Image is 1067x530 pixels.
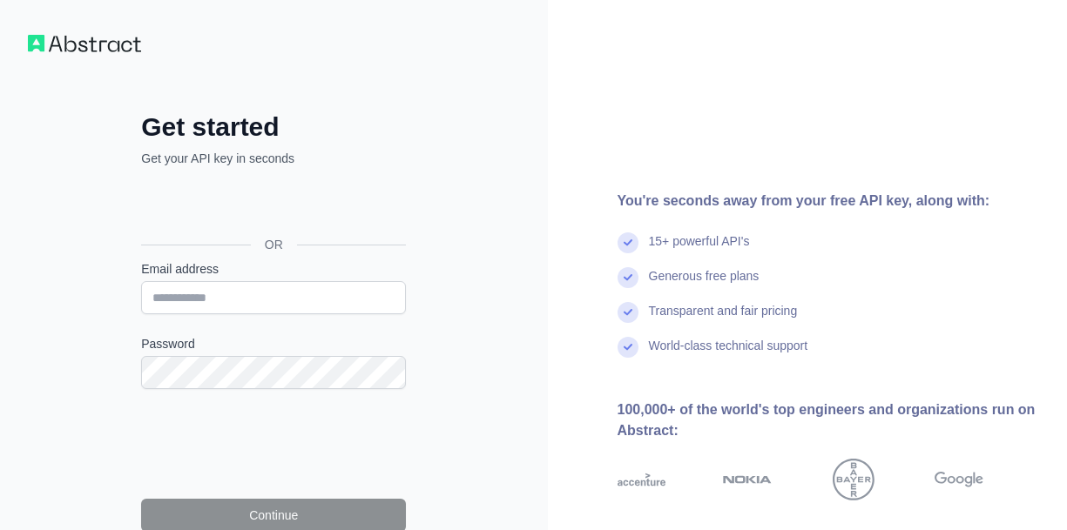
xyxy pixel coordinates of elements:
iframe: reCAPTCHA [141,410,406,478]
span: OR [251,236,297,253]
img: accenture [618,459,666,500]
div: World-class technical support [649,337,808,372]
div: 15+ powerful API's [649,232,750,267]
div: Generous free plans [649,267,760,302]
p: Get your API key in seconds [141,150,406,167]
img: check mark [618,267,638,288]
h2: Get started [141,111,406,143]
iframe: Bouton "Se connecter avec Google" [132,186,411,225]
div: You're seconds away from your free API key, along with: [618,191,1040,211]
div: Transparent and fair pricing [649,302,798,337]
img: bayer [833,459,875,500]
div: Se connecter avec Google. S'ouvre dans un nouvel onglet. [141,186,402,225]
img: google [935,459,983,500]
div: 100,000+ of the world's top engineers and organizations run on Abstract: [618,399,1040,441]
label: Email address [141,260,406,278]
img: check mark [618,302,638,323]
img: check mark [618,337,638,358]
img: nokia [723,459,772,500]
img: check mark [618,232,638,253]
img: Workflow [28,35,141,52]
label: Password [141,335,406,352]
